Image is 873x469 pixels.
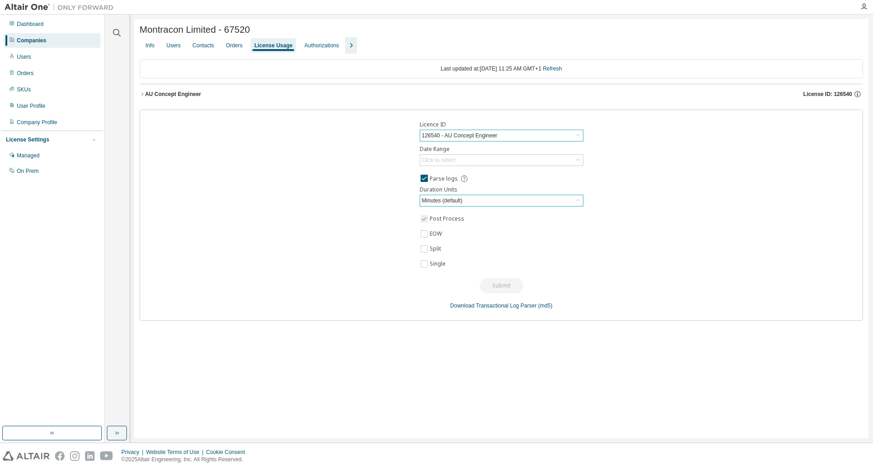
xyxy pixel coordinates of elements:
div: Dashboard [17,20,44,28]
div: Authorizations [304,42,339,49]
div: Website Terms of Use [146,449,206,456]
label: Date Range [420,146,583,153]
div: Orders [17,70,34,77]
div: 126540 - AU Concept Engineer [421,131,499,141]
span: Montracon Limited - 67520 [140,25,250,35]
label: Post Process [430,213,466,224]
div: Minutes (default) [421,196,464,206]
div: Last updated at: [DATE] 11:25 AM GMT+1 [140,59,863,78]
div: AU Concept Engineer [145,91,201,98]
button: Submit [480,278,523,293]
div: Click to select [422,156,456,164]
div: License Usage [254,42,292,49]
div: SKUs [17,86,31,93]
img: youtube.svg [100,451,113,461]
div: 126540 - AU Concept Engineer [420,130,583,141]
div: Managed [17,152,40,159]
div: Companies [17,37,46,44]
button: AU Concept EngineerLicense ID: 126540 [140,84,863,104]
img: linkedin.svg [85,451,95,461]
img: instagram.svg [70,451,80,461]
div: Company Profile [17,119,57,126]
div: Users [166,42,181,49]
img: Altair One [5,3,118,12]
a: (md5) [538,303,552,309]
div: Contacts [192,42,214,49]
div: Orders [226,42,243,49]
div: On Prem [17,167,39,175]
label: Single [430,258,447,269]
label: Split [430,243,443,254]
span: Parse logs [430,175,458,182]
p: © 2025 Altair Engineering, Inc. All Rights Reserved. [121,456,251,464]
div: Minutes (default) [420,195,583,206]
label: Licence ID [420,121,583,128]
div: Info [145,42,155,49]
img: facebook.svg [55,451,65,461]
div: Privacy [121,449,146,456]
div: License Settings [6,136,49,143]
span: License ID: 126540 [803,91,852,98]
div: Click to select [420,155,583,166]
div: Users [17,53,31,61]
a: Refresh [543,66,562,72]
div: Cookie Consent [206,449,250,456]
div: User Profile [17,102,45,110]
label: Duration Units [420,186,583,193]
img: altair_logo.svg [3,451,50,461]
a: Download Transactional Log Parser [450,303,537,309]
label: EOW [430,228,444,239]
